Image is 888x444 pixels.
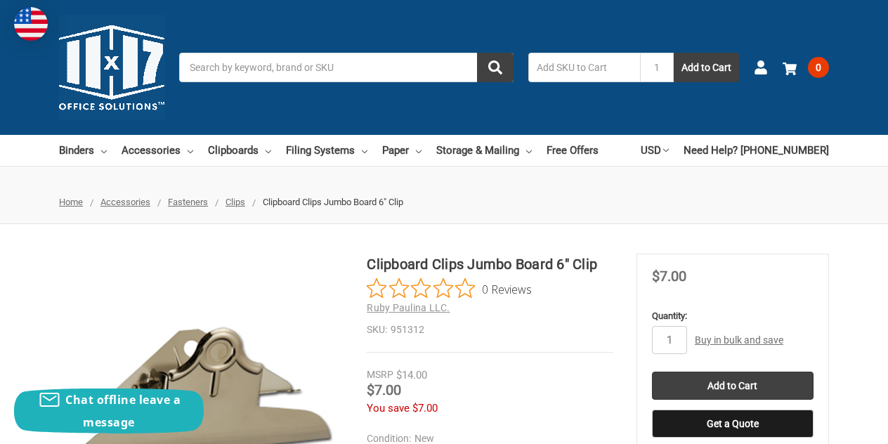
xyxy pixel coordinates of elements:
input: Search by keyword, brand or SKU [179,53,514,82]
h1: Clipboard Clips Jumbo Board 6" Clip [367,254,613,275]
span: Clipboard Clips Jumbo Board 6" Clip [263,197,403,207]
span: $14.00 [396,369,427,381]
dt: SKU: [367,322,387,337]
img: 11x17.com [59,15,164,120]
button: Chat offline leave a message [14,388,204,433]
a: Accessories [100,197,150,207]
span: Chat offline leave a message [65,392,181,430]
span: You save [367,402,410,414]
a: Fasteners [168,197,208,207]
a: Need Help? [PHONE_NUMBER] [684,135,829,166]
a: Clips [226,197,245,207]
a: Buy in bulk and save [695,334,783,346]
a: Free Offers [547,135,599,166]
input: Add SKU to Cart [528,53,640,82]
span: $7.00 [652,268,686,285]
a: Ruby Paulina LLC. [367,302,450,313]
button: Get a Quote [652,410,814,438]
a: USD [641,135,669,166]
a: 0 [783,49,829,86]
span: 0 [808,57,829,78]
a: Filing Systems [286,135,367,166]
div: MSRP [367,367,393,382]
a: Storage & Mailing [436,135,532,166]
button: Add to Cart [674,53,739,82]
a: Clipboards [208,135,271,166]
span: $7.00 [412,402,438,414]
a: Binders [59,135,107,166]
span: 0 Reviews [482,278,532,299]
a: Paper [382,135,422,166]
span: $7.00 [367,381,401,398]
img: duty and tax information for United States [14,7,48,41]
a: Home [59,197,83,207]
label: Quantity: [652,309,814,323]
dd: 951312 [367,322,613,337]
a: Accessories [122,135,193,166]
input: Add to Cart [652,372,814,400]
button: Rated 0 out of 5 stars from 0 reviews. Jump to reviews. [367,278,532,299]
